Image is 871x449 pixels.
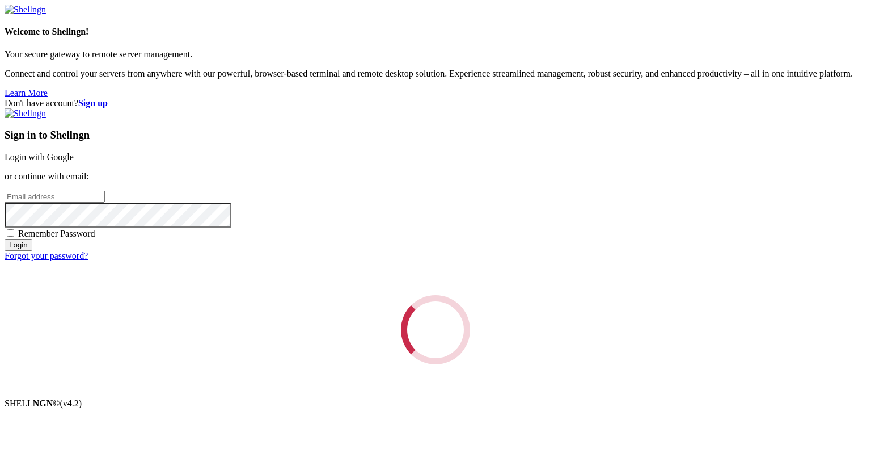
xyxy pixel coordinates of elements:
[33,398,53,408] b: NGN
[5,27,866,37] h4: Welcome to Shellngn!
[5,88,48,98] a: Learn More
[60,398,82,408] span: 4.2.0
[5,129,866,141] h3: Sign in to Shellngn
[78,98,108,108] a: Sign up
[5,191,105,203] input: Email address
[5,398,82,408] span: SHELL ©
[5,49,866,60] p: Your secure gateway to remote server management.
[7,229,14,237] input: Remember Password
[401,295,470,364] div: Loading...
[18,229,95,238] span: Remember Password
[5,108,46,119] img: Shellngn
[5,98,866,108] div: Don't have account?
[5,69,866,79] p: Connect and control your servers from anywhere with our powerful, browser-based terminal and remo...
[5,251,88,261] a: Forgot your password?
[5,239,32,251] input: Login
[5,152,74,162] a: Login with Google
[5,5,46,15] img: Shellngn
[5,171,866,182] p: or continue with email:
